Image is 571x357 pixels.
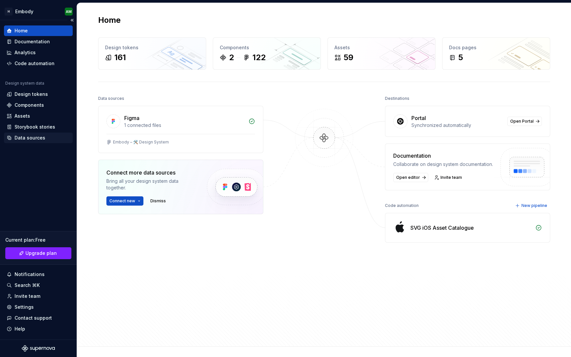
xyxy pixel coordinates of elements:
div: SVG iOS Asset Catalogue [410,224,474,232]
a: Components [4,100,73,110]
div: Notifications [15,271,45,278]
a: Code automation [4,58,73,69]
a: Analytics [4,47,73,58]
div: 1 connected files [124,122,245,129]
div: Search ⌘K [15,282,40,289]
button: Collapse sidebar [67,16,77,25]
span: Dismiss [150,198,166,204]
div: Assets [334,44,429,51]
div: Data sources [15,135,45,141]
div: Documentation [393,152,493,160]
a: Invite team [4,291,73,301]
div: Documentation [15,38,50,45]
div: 59 [344,52,353,63]
div: Components [15,102,44,108]
div: Current plan : Free [5,237,71,243]
button: Dismiss [147,196,169,206]
div: 2 [229,52,234,63]
div: Help [15,326,25,332]
div: Design tokens [105,44,199,51]
button: Help [4,324,73,334]
div: Docs pages [449,44,543,51]
a: Invite team [432,173,465,182]
div: Data sources [98,94,124,103]
div: AM [66,9,72,14]
a: Components2122 [213,37,321,70]
a: Assets [4,111,73,121]
button: Search ⌘K [4,280,73,291]
div: Connect more data sources [106,169,196,177]
div: Embody – 🛠️ Design System [113,139,169,145]
a: Home [4,25,73,36]
div: Bring all your design system data together. [106,178,196,191]
div: Portal [411,114,426,122]
a: Docs pages5 [442,37,550,70]
a: Settings [4,302,73,312]
div: Components [220,44,314,51]
div: Analytics [15,49,36,56]
a: Upgrade plan [5,247,71,259]
span: Connect new [109,198,135,204]
div: Code automation [385,201,419,210]
div: Code automation [15,60,55,67]
div: Design system data [5,81,44,86]
button: New pipeline [513,201,550,210]
svg: Supernova Logo [22,345,55,352]
div: Contact support [15,315,52,321]
a: Open editor [393,173,428,182]
div: 122 [252,52,266,63]
div: 5 [458,52,463,63]
div: Figma [124,114,139,122]
a: Open Portal [507,117,542,126]
div: Storybook stories [15,124,55,130]
div: Embody [15,8,33,15]
div: Assets [15,113,30,119]
button: Notifications [4,269,73,280]
a: Design tokens [4,89,73,99]
span: Open Portal [510,119,534,124]
a: Assets59 [327,37,436,70]
button: HEmbodyAM [1,4,75,19]
a: Data sources [4,133,73,143]
button: Connect new [106,196,143,206]
h2: Home [98,15,121,25]
div: Synchronized automatically [411,122,503,129]
div: Invite team [15,293,40,299]
span: New pipeline [521,203,547,208]
div: Home [15,27,28,34]
span: Invite team [440,175,462,180]
button: Contact support [4,313,73,323]
a: Storybook stories [4,122,73,132]
div: H [5,8,13,16]
a: Figma1 connected filesEmbody – 🛠️ Design System [98,106,263,153]
div: 161 [114,52,126,63]
div: Collaborate on design system documentation. [393,161,493,168]
a: Documentation [4,36,73,47]
div: Design tokens [15,91,48,98]
span: Open editor [396,175,420,180]
div: Settings [15,304,34,310]
div: Destinations [385,94,409,103]
span: Upgrade plan [25,250,57,257]
a: Design tokens161 [98,37,206,70]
